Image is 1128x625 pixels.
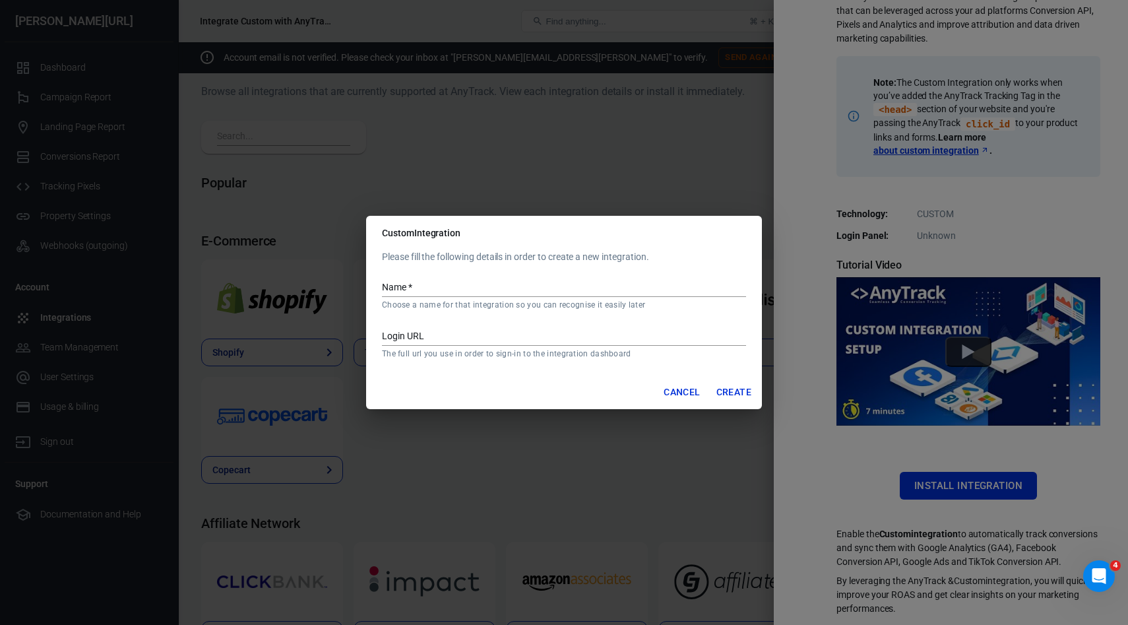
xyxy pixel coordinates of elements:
[382,329,746,346] input: https://domain.com/sign-in
[1110,560,1121,571] span: 4
[711,380,757,405] button: Create
[366,216,762,250] h2: Custom Integration
[382,300,746,310] p: Choose a name for that integration so you can recognise it easily later
[1083,560,1115,592] iframe: Intercom live chat
[658,380,705,405] button: Cancel
[382,280,746,297] input: My Custom
[382,348,746,359] p: The full url you use in order to sign-in to the integration dashboard
[382,250,746,264] p: Please fill the following details in order to create a new integration.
